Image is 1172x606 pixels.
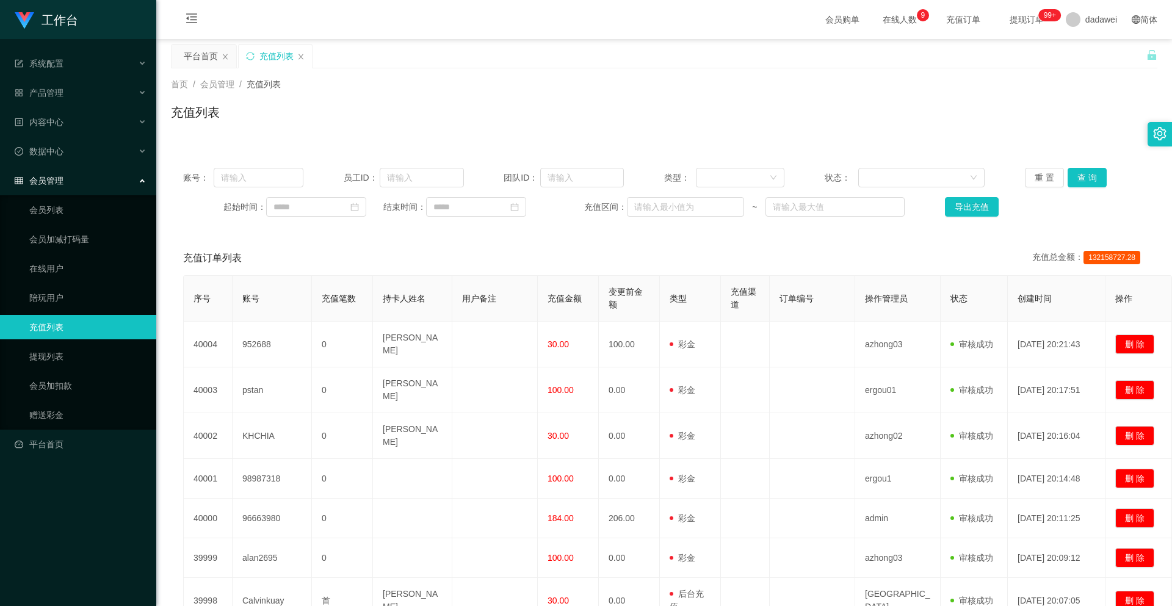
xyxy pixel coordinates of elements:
[29,403,146,427] a: 赠送彩金
[1115,548,1154,568] button: 删 除
[950,339,993,349] span: 审核成功
[15,176,23,185] i: 图标: table
[350,203,359,211] i: 图标: calendar
[462,294,496,303] span: 用户备注
[670,553,695,563] span: 彩金
[950,431,993,441] span: 审核成功
[1008,459,1105,499] td: [DATE] 20:14:48
[1115,380,1154,400] button: 删 除
[29,373,146,398] a: 会员加扣款
[1025,168,1064,187] button: 重 置
[184,499,233,538] td: 40000
[599,459,660,499] td: 0.00
[945,197,999,217] button: 导出充值
[312,459,373,499] td: 0
[1004,15,1050,24] span: 提现订单
[1039,9,1061,21] sup: 939
[233,459,312,499] td: 98987318
[247,79,281,89] span: 充值列表
[950,385,993,395] span: 审核成功
[1008,413,1105,459] td: [DATE] 20:16:04
[184,538,233,578] td: 39999
[855,459,941,499] td: ergou1
[548,339,569,349] span: 30.00
[510,203,519,211] i: 图标: calendar
[242,294,259,303] span: 账号
[29,315,146,339] a: 充值列表
[670,385,695,395] span: 彩金
[171,103,220,121] h1: 充值列表
[1153,127,1167,140] i: 图标: setting
[1083,251,1140,264] span: 132158727.28
[29,344,146,369] a: 提现列表
[15,15,78,24] a: 工作台
[239,79,242,89] span: /
[183,171,214,184] span: 账号：
[373,413,452,459] td: [PERSON_NAME]
[1115,294,1132,303] span: 操作
[194,294,211,303] span: 序号
[15,88,23,97] i: 图标: appstore-o
[15,88,63,98] span: 产品管理
[373,322,452,367] td: [PERSON_NAME]
[380,168,464,187] input: 请输入
[233,413,312,459] td: KHCHIA
[670,294,687,303] span: 类型
[1115,469,1154,488] button: 删 除
[950,474,993,483] span: 审核成功
[184,413,233,459] td: 40002
[548,385,574,395] span: 100.00
[1115,508,1154,528] button: 删 除
[1008,367,1105,413] td: [DATE] 20:17:51
[222,53,229,60] i: 图标: close
[950,294,968,303] span: 状态
[312,538,373,578] td: 0
[1115,334,1154,354] button: 删 除
[373,367,452,413] td: [PERSON_NAME]
[1008,322,1105,367] td: [DATE] 20:21:43
[548,431,569,441] span: 30.00
[670,474,695,483] span: 彩金
[950,596,993,605] span: 审核成功
[548,474,574,483] span: 100.00
[29,286,146,310] a: 陪玩用户
[183,251,242,265] span: 充值订单列表
[184,459,233,499] td: 40001
[246,52,255,60] i: 图标: sync
[42,1,78,40] h1: 工作台
[312,413,373,459] td: 0
[184,45,218,68] div: 平台首页
[548,596,569,605] span: 30.00
[584,201,627,214] span: 充值区间：
[548,294,582,303] span: 充值金额
[233,367,312,413] td: pstan
[1115,426,1154,445] button: 删 除
[1008,499,1105,538] td: [DATE] 20:11:25
[15,59,63,68] span: 系统配置
[744,201,765,214] span: ~
[312,499,373,538] td: 0
[664,171,696,184] span: 类型：
[29,198,146,222] a: 会员列表
[193,79,195,89] span: /
[950,553,993,563] span: 审核成功
[670,431,695,441] span: 彩金
[15,146,63,156] span: 数据中心
[15,118,23,126] i: 图标: profile
[855,538,941,578] td: azhong03
[1032,251,1145,265] div: 充值总金额：
[599,413,660,459] td: 0.00
[921,9,925,21] p: 9
[540,168,624,187] input: 请输入
[670,339,695,349] span: 彩金
[312,322,373,367] td: 0
[855,367,941,413] td: ergou01
[233,322,312,367] td: 952688
[171,1,212,40] i: 图标: menu-fold
[917,9,929,21] sup: 9
[504,171,540,184] span: 团队ID：
[1068,168,1107,187] button: 查 询
[233,499,312,538] td: 96663980
[15,59,23,68] i: 图标: form
[970,174,977,182] i: 图标: down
